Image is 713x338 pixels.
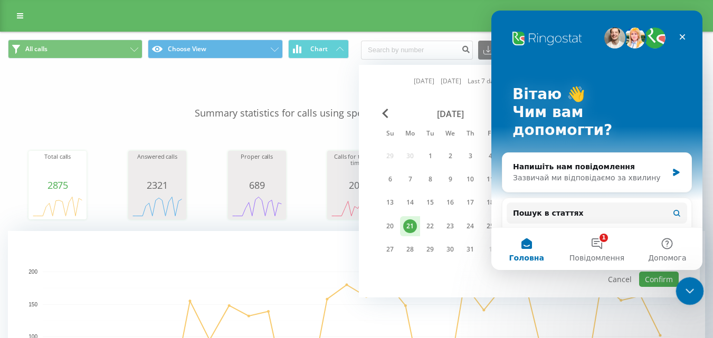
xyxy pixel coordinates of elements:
[8,40,142,59] button: All calls
[420,146,440,166] div: Tue Jul 1, 2025
[383,219,397,233] div: 20
[131,190,184,222] svg: A chart.
[443,172,457,186] div: 9
[231,153,283,180] div: Proper calls
[31,190,84,222] svg: A chart.
[422,127,438,142] abbr: Tuesday
[382,109,388,118] span: Previous Month
[460,193,480,213] div: Thu Jul 17, 2025
[482,127,498,142] abbr: Friday
[420,216,440,236] div: Tue Jul 22, 2025
[400,169,420,189] div: Mon Jul 7, 2025
[380,216,400,236] div: Sun Jul 20, 2025
[460,146,480,166] div: Thu Jul 3, 2025
[400,193,420,213] div: Mon Jul 14, 2025
[460,216,480,236] div: Thu Jul 24, 2025
[383,172,397,186] div: 6
[480,216,500,236] div: Fri Jul 25, 2025
[383,243,397,256] div: 27
[288,40,349,59] button: Chart
[480,146,500,166] div: Fri Jul 4, 2025
[420,240,440,259] div: Tue Jul 29, 2025
[443,243,457,256] div: 30
[380,240,400,259] div: Sun Jul 27, 2025
[440,216,460,236] div: Wed Jul 23, 2025
[420,193,440,213] div: Tue Jul 15, 2025
[31,180,84,190] div: 2875
[25,45,47,53] span: All calls
[400,240,420,259] div: Mon Jul 28, 2025
[441,76,461,86] a: [DATE]
[483,149,497,163] div: 4
[463,149,477,163] div: 3
[148,40,282,59] button: Choose View
[443,149,457,163] div: 2
[442,127,458,142] abbr: Wednesday
[420,169,440,189] div: Tue Jul 8, 2025
[460,240,480,259] div: Thu Jul 31, 2025
[463,243,477,256] div: 31
[443,219,457,233] div: 23
[231,190,283,222] div: A chart.
[423,149,437,163] div: 1
[423,172,437,186] div: 8
[330,153,383,180] div: Calls for the first time
[330,180,383,190] div: 206
[423,243,437,256] div: 29
[462,127,478,142] abbr: Thursday
[483,172,497,186] div: 11
[402,127,418,142] abbr: Monday
[400,216,420,236] div: Mon Jul 21, 2025
[380,169,400,189] div: Sun Jul 6, 2025
[440,169,460,189] div: Wed Jul 9, 2025
[31,153,84,180] div: Total calls
[468,76,500,86] a: Last 7 days
[330,190,383,222] svg: A chart.
[8,85,705,120] p: Summary statistics for calls using specified filters for the selected period
[414,76,434,86] a: [DATE]
[383,196,397,209] div: 13
[361,41,473,60] input: Search by number
[440,193,460,213] div: Wed Jul 16, 2025
[380,109,520,119] div: [DATE]
[231,180,283,190] div: 689
[403,243,417,256] div: 28
[463,196,477,209] div: 17
[463,172,477,186] div: 10
[403,219,417,233] div: 21
[423,219,437,233] div: 22
[423,196,437,209] div: 15
[480,193,500,213] div: Fri Jul 18, 2025
[676,277,704,305] iframe: Intercom live chat
[382,127,398,142] abbr: Sunday
[310,45,328,53] span: Chart
[478,41,535,60] button: Export
[491,11,702,270] iframe: Intercom live chat
[463,219,477,233] div: 24
[443,196,457,209] div: 16
[28,302,37,307] text: 150
[602,272,638,287] button: Cancel
[440,146,460,166] div: Wed Jul 2, 2025
[131,153,184,180] div: Answered calls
